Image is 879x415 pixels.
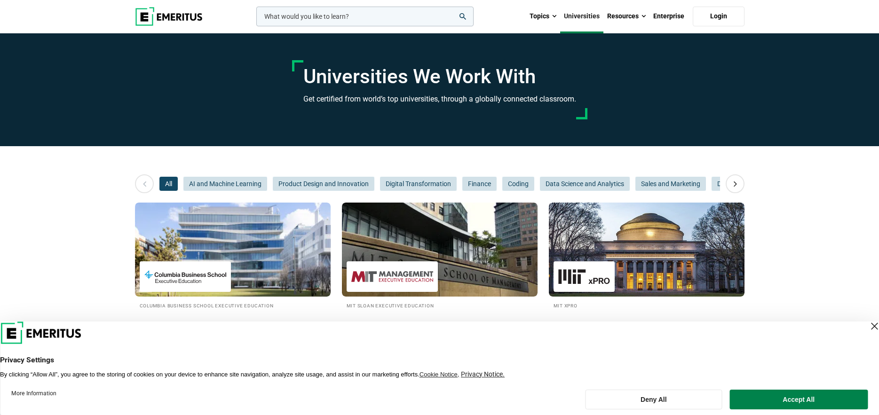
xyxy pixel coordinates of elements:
[140,301,326,309] h2: Columbia Business School Executive Education
[144,266,226,287] img: Columbia Business School Executive Education
[462,177,497,191] button: Finance
[554,301,740,309] h2: MIT xPRO
[558,266,610,287] img: MIT xPRO
[135,203,331,309] a: Universities We Work With Columbia Business School Executive Education Columbia Business School E...
[380,177,457,191] button: Digital Transformation
[549,203,744,297] img: Universities We Work With
[693,7,744,26] a: Login
[303,65,576,88] h1: Universities We Work With
[540,177,630,191] button: Data Science and Analytics
[347,301,533,309] h2: MIT Sloan Executive Education
[273,177,374,191] button: Product Design and Innovation
[159,177,178,191] button: All
[183,177,267,191] button: AI and Machine Learning
[502,177,534,191] button: Coding
[549,203,744,309] a: Universities We Work With MIT xPRO MIT xPRO
[351,266,433,287] img: MIT Sloan Executive Education
[135,203,331,297] img: Universities We Work With
[712,177,772,191] button: Digital Marketing
[256,7,474,26] input: woocommerce-product-search-field-0
[342,203,538,309] a: Universities We Work With MIT Sloan Executive Education MIT Sloan Executive Education
[303,93,576,105] h3: Get certified from world’s top universities, through a globally connected classroom.
[342,203,538,297] img: Universities We Work With
[635,177,706,191] button: Sales and Marketing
